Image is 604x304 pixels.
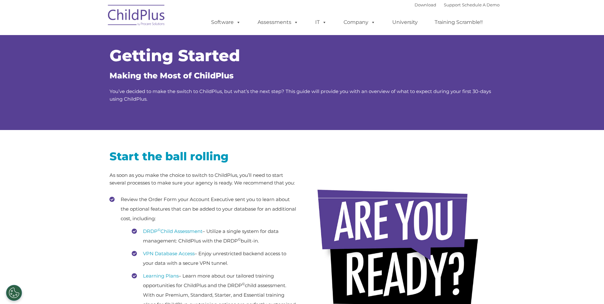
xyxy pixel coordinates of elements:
[415,2,436,7] a: Download
[500,235,604,304] iframe: Chat Widget
[110,149,297,163] h2: Start the ball rolling
[309,16,333,29] a: IT
[337,16,382,29] a: Company
[132,249,297,268] li: – Enjoy unrestricted backend access to your data with a secure VPN tunnel.
[428,16,489,29] a: Training Scramble!!
[110,71,234,80] span: Making the Most of ChildPlus
[110,171,297,187] p: As soon as you make the choice to switch to ChildPlus, you’ll need to start several processes to ...
[143,273,179,279] a: Learning Plans
[158,228,160,232] sup: ©
[110,46,240,65] span: Getting Started
[238,237,241,242] sup: ©
[415,2,500,7] font: |
[143,250,195,257] a: VPN Database Access
[242,282,245,286] sup: ©
[386,16,424,29] a: University
[105,0,168,32] img: ChildPlus by Procare Solutions
[132,227,297,246] li: – Utilize a single system for data management: ChildPlus with the DRDP built-in.
[143,228,203,234] a: DRDP©Child Assessment
[110,88,491,102] span: You’ve decided to make the switch to ChildPlus, but what’s the next step? This guide will provide...
[462,2,500,7] a: Schedule A Demo
[6,285,22,301] button: Cookies Settings
[444,2,461,7] a: Support
[251,16,305,29] a: Assessments
[205,16,247,29] a: Software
